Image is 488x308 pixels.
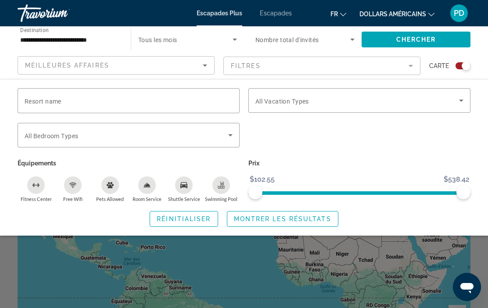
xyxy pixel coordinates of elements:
[248,157,470,169] p: Prix
[18,176,54,202] button: Fitness Center
[442,173,471,186] span: $538.42
[227,211,338,227] button: Montrer les résultats
[25,60,207,71] mat-select: Sort by
[248,185,262,199] span: ngx-slider
[54,176,91,202] button: Free Wifi
[20,27,49,33] span: Destination
[454,8,464,18] font: PD
[18,2,105,25] a: Travorium
[248,191,470,193] ngx-slider: ngx-slider
[21,196,52,202] span: Fitness Center
[362,32,470,47] button: Chercher
[197,10,242,17] a: Escapades Plus
[18,157,240,169] p: Équipements
[448,4,470,22] button: Menu utilisateur
[330,7,346,20] button: Changer de langue
[205,196,237,202] span: Swimming Pool
[330,11,338,18] font: fr
[248,173,276,186] span: $102.55
[129,176,165,202] button: Room Service
[25,62,109,69] span: Meilleures affaires
[63,196,83,202] span: Free Wifi
[255,98,309,105] span: All Vacation Types
[157,215,211,222] span: Réinitialiser
[223,56,420,75] button: Filter
[138,36,177,43] span: Tous les mois
[456,185,470,199] span: ngx-slider-max
[133,196,161,202] span: Room Service
[92,176,129,202] button: Pets Allowed
[260,10,292,17] a: Escapades
[453,273,481,301] iframe: Bouton de lancement de la fenêtre de messagerie
[150,211,218,227] button: Réinitialiser
[96,196,124,202] span: Pets Allowed
[429,60,449,72] span: Carte
[359,7,434,20] button: Changer de devise
[165,176,202,202] button: Shuttle Service
[203,176,240,202] button: Swimming Pool
[396,36,436,43] span: Chercher
[234,215,331,222] span: Montrer les résultats
[25,133,78,140] span: All Bedroom Types
[255,36,319,43] span: Nombre total d'invités
[359,11,426,18] font: dollars américains
[25,98,61,105] span: Resort name
[168,196,200,202] span: Shuttle Service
